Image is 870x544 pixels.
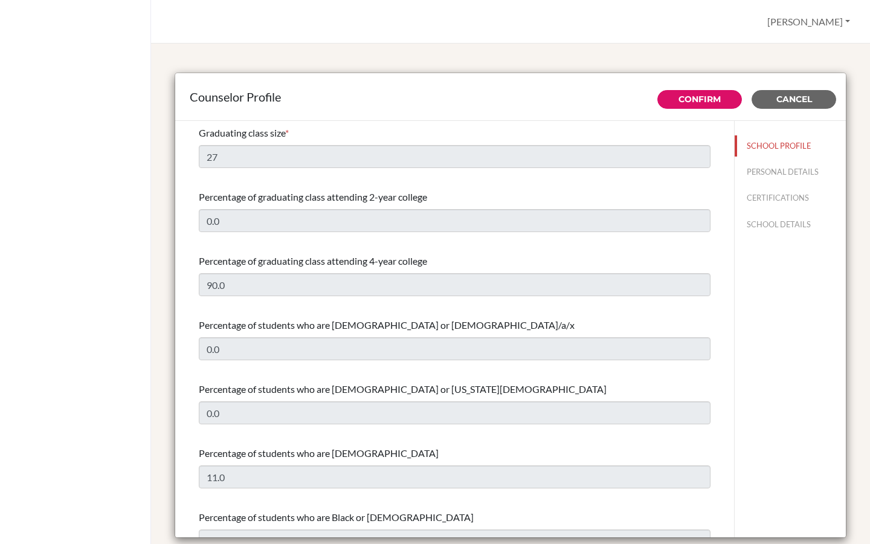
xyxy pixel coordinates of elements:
[199,255,427,267] span: Percentage of graduating class attending 4-year college
[735,187,846,209] button: CERTIFICATIONS
[199,511,474,523] span: Percentage of students who are Black or [DEMOGRAPHIC_DATA]
[190,88,831,106] div: Counselor Profile
[199,191,427,202] span: Percentage of graduating class attending 2-year college
[199,127,285,138] span: Graduating class size
[762,10,855,33] button: [PERSON_NAME]
[735,161,846,183] button: PERSONAL DETAILS
[199,447,439,459] span: Percentage of students who are [DEMOGRAPHIC_DATA]
[199,383,607,395] span: Percentage of students who are [DEMOGRAPHIC_DATA] or [US_STATE][DEMOGRAPHIC_DATA]
[735,135,846,157] button: SCHOOL PROFILE
[199,319,575,331] span: Percentage of students who are [DEMOGRAPHIC_DATA] or [DEMOGRAPHIC_DATA]/a/x
[735,214,846,235] button: SCHOOL DETAILS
